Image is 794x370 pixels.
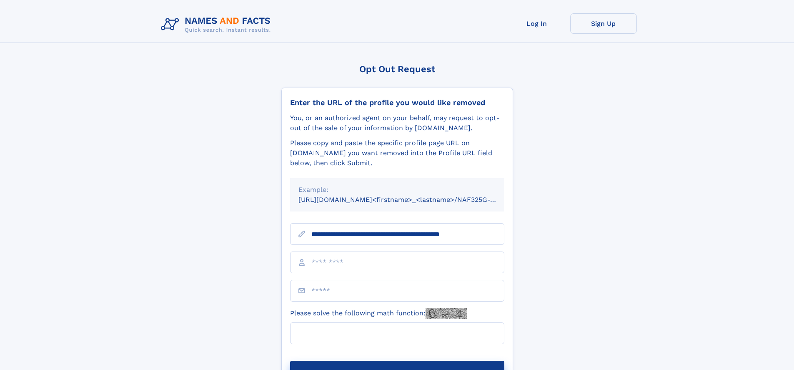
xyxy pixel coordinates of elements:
div: Enter the URL of the profile you would like removed [290,98,504,107]
img: Logo Names and Facts [158,13,278,36]
small: [URL][DOMAIN_NAME]<firstname>_<lastname>/NAF325G-xxxxxxxx [298,196,520,204]
a: Sign Up [570,13,637,34]
div: Example: [298,185,496,195]
div: Opt Out Request [281,64,513,74]
label: Please solve the following math function: [290,308,467,319]
div: Please copy and paste the specific profile page URL on [DOMAIN_NAME] you want removed into the Pr... [290,138,504,168]
div: You, or an authorized agent on your behalf, may request to opt-out of the sale of your informatio... [290,113,504,133]
a: Log In [503,13,570,34]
